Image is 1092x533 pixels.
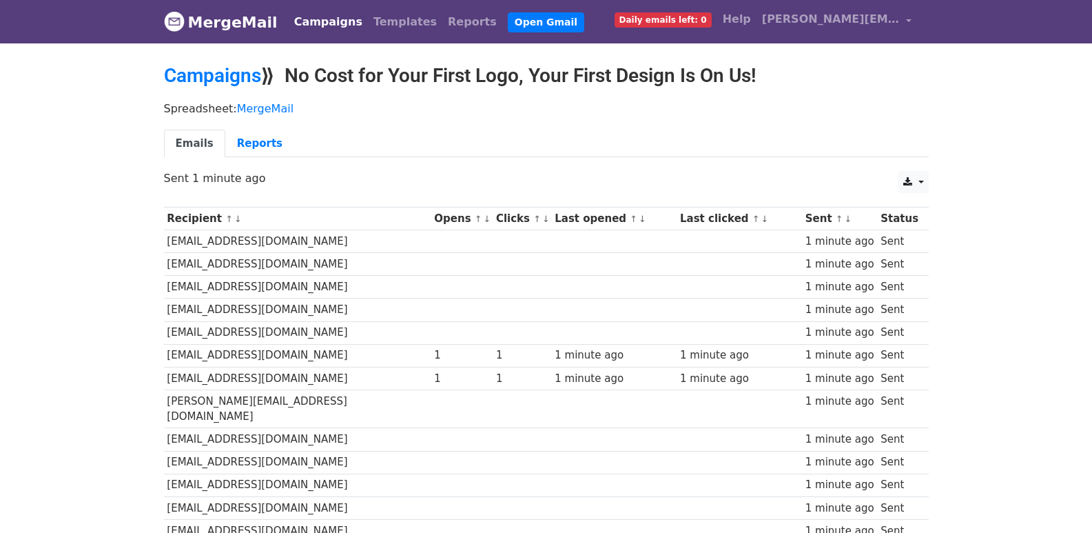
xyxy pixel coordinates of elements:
td: Sent [877,390,921,428]
th: Status [877,208,921,230]
span: [PERSON_NAME][EMAIL_ADDRESS][DOMAIN_NAME] [762,11,900,28]
div: 1 minute ago [805,257,874,272]
td: Sent [877,344,921,367]
td: [EMAIL_ADDRESS][DOMAIN_NAME] [164,276,431,299]
div: 1 [434,371,489,387]
div: 1 [496,371,548,387]
div: 1 minute ago [805,348,874,363]
td: Sent [877,496,921,519]
a: ↑ [475,214,482,224]
a: ↓ [639,214,646,224]
th: Last clicked [677,208,802,230]
div: 1 minute ago [805,371,874,387]
a: ↑ [836,214,843,224]
td: [EMAIL_ADDRESS][DOMAIN_NAME] [164,299,431,321]
a: ↓ [761,214,769,224]
a: MergeMail [164,8,278,37]
span: Daily emails left: 0 [615,12,712,28]
td: Sent [877,230,921,253]
th: Opens [431,208,493,230]
p: Sent 1 minute ago [164,171,929,185]
div: 1 [496,348,548,363]
td: [EMAIL_ADDRESS][DOMAIN_NAME] [164,321,431,344]
div: 1 [434,348,489,363]
a: Templates [368,8,442,36]
td: Sent [877,451,921,474]
p: Spreadsheet: [164,101,929,116]
th: Recipient [164,208,431,230]
div: 1 minute ago [805,234,874,250]
a: ↑ [752,214,760,224]
a: Daily emails left: 0 [609,6,717,33]
a: ↓ [542,214,550,224]
td: [EMAIL_ADDRESS][DOMAIN_NAME] [164,451,431,474]
td: [EMAIL_ADDRESS][DOMAIN_NAME] [164,367,431,390]
a: ↑ [630,214,637,224]
td: Sent [877,253,921,276]
td: [EMAIL_ADDRESS][DOMAIN_NAME] [164,428,431,451]
a: Reports [225,130,294,158]
a: Emails [164,130,225,158]
a: Campaigns [289,8,368,36]
div: 1 minute ago [805,477,874,493]
div: 1 minute ago [680,371,799,387]
a: MergeMail [237,102,293,115]
td: Sent [877,321,921,344]
a: ↑ [533,214,541,224]
th: Sent [802,208,877,230]
div: 1 minute ago [805,302,874,318]
div: 1 minute ago [555,371,673,387]
a: ↓ [234,214,242,224]
a: ↓ [484,214,491,224]
td: [EMAIL_ADDRESS][DOMAIN_NAME] [164,496,431,519]
td: Sent [877,474,921,496]
th: Clicks [493,208,551,230]
a: Reports [442,8,502,36]
h2: ⟫ No Cost for Your First Logo, Your First Design Is On Us! [164,64,929,88]
td: Sent [877,367,921,390]
a: ↓ [845,214,852,224]
a: Help [717,6,756,33]
div: 1 minute ago [680,348,799,363]
a: Campaigns [164,64,261,87]
td: [PERSON_NAME][EMAIL_ADDRESS][DOMAIN_NAME] [164,390,431,428]
a: Open Gmail [508,12,584,32]
td: [EMAIL_ADDRESS][DOMAIN_NAME] [164,344,431,367]
div: 1 minute ago [805,279,874,295]
a: [PERSON_NAME][EMAIL_ADDRESS][DOMAIN_NAME] [756,6,918,38]
div: 1 minute ago [805,454,874,470]
td: [EMAIL_ADDRESS][DOMAIN_NAME] [164,230,431,253]
div: 1 minute ago [555,348,673,363]
th: Last opened [551,208,677,230]
img: MergeMail logo [164,11,185,32]
a: ↑ [225,214,233,224]
td: Sent [877,428,921,451]
div: 1 minute ago [805,501,874,516]
td: [EMAIL_ADDRESS][DOMAIN_NAME] [164,253,431,276]
td: [EMAIL_ADDRESS][DOMAIN_NAME] [164,474,431,496]
div: 1 minute ago [805,325,874,341]
td: Sent [877,276,921,299]
iframe: Chat Widget [1023,467,1092,533]
div: 1 minute ago [805,432,874,447]
td: Sent [877,299,921,321]
div: 1 minute ago [805,394,874,410]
